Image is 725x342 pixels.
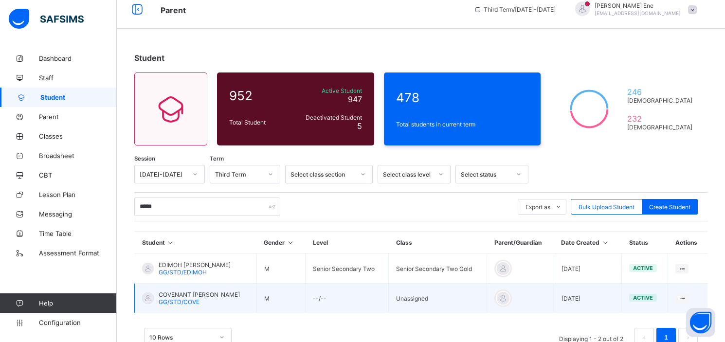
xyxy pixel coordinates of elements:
span: GG/STD/COVE [159,298,199,306]
div: ElizabethEne [565,1,702,18]
th: Class [389,232,487,254]
span: Session [134,155,155,162]
td: [DATE] [554,254,621,284]
td: M [256,254,305,284]
td: M [256,284,305,313]
span: 478 [396,90,529,105]
span: 947 [348,94,362,104]
span: Help [39,299,116,307]
span: Student [134,53,164,63]
span: Classes [39,132,117,140]
span: Staff [39,74,117,82]
i: Sort in Ascending Order [286,239,294,246]
span: 5 [357,121,362,131]
td: Unassigned [389,284,487,313]
span: GG/STD/EDIMOH [159,269,207,276]
span: [DEMOGRAPHIC_DATA] [627,97,695,104]
span: Parent [39,113,117,121]
span: CBT [39,171,117,179]
th: Date Created [554,232,621,254]
th: Level [306,232,389,254]
span: Messaging [39,210,117,218]
span: Bulk Upload Student [579,203,634,211]
span: [EMAIL_ADDRESS][DOMAIN_NAME] [595,10,681,16]
th: Status [622,232,668,254]
span: Deactivated Student [294,114,362,121]
img: safsims [9,9,84,29]
span: Parent [161,5,186,15]
td: Senior Secondary Two [306,254,389,284]
td: Senior Secondary Two Gold [389,254,487,284]
div: 10 Rows [149,334,214,341]
div: Select status [461,171,510,178]
span: Create Student [649,203,690,211]
span: Student [40,93,117,101]
span: Time Table [39,230,117,237]
span: [DEMOGRAPHIC_DATA] [627,124,695,131]
th: Student [135,232,257,254]
div: Third Term [215,171,262,178]
span: Export as [526,203,550,211]
th: Parent/Guardian [487,232,554,254]
span: 952 [229,88,289,103]
span: active [633,265,653,271]
span: Broadsheet [39,152,117,160]
span: active [633,294,653,301]
span: Active Student [294,87,362,94]
div: Select class level [383,171,433,178]
span: Total students in current term [396,121,529,128]
span: Configuration [39,319,116,326]
span: session/term information [474,6,556,13]
span: COVENANT [PERSON_NAME] [159,291,240,298]
div: [DATE]-[DATE] [140,171,187,178]
span: 246 [627,87,695,97]
th: Gender [256,232,305,254]
span: [PERSON_NAME] Ene [595,2,681,9]
button: Open asap [686,308,715,337]
td: --/-- [306,284,389,313]
i: Sort in Ascending Order [166,239,175,246]
span: Dashboard [39,54,117,62]
span: Term [210,155,224,162]
span: Lesson Plan [39,191,117,198]
td: [DATE] [554,284,621,313]
th: Actions [668,232,707,254]
span: 232 [627,114,695,124]
span: Assessment Format [39,249,117,257]
div: Total Student [227,116,291,128]
i: Sort in Ascending Order [601,239,609,246]
span: EDIMOH [PERSON_NAME] [159,261,231,269]
div: Select class section [290,171,355,178]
